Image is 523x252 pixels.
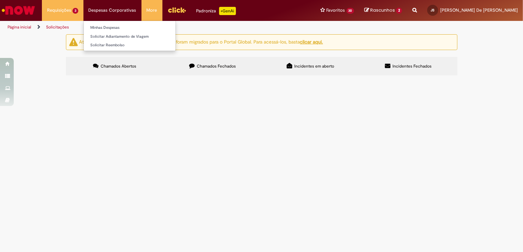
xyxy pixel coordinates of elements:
[197,63,236,69] span: Chamados Fechados
[84,33,175,40] a: Solicitar Adiantamento de Viagem
[5,21,343,34] ul: Trilhas de página
[196,7,236,15] div: Padroniza
[72,8,78,14] span: 3
[393,63,432,69] span: Incidentes Fechados
[294,63,334,69] span: Incidentes em aberto
[8,24,31,30] a: Página inicial
[147,7,157,14] span: More
[431,8,435,12] span: JS
[1,3,36,17] img: ServiceNow
[84,41,175,49] a: Solicitar Reembolso
[364,7,402,14] a: Rascunhos
[326,7,345,14] span: Favoritos
[440,7,518,13] span: [PERSON_NAME] De [PERSON_NAME]
[370,7,395,13] span: Rascunhos
[346,8,354,14] span: 30
[101,63,136,69] span: Chamados Abertos
[300,39,323,45] a: clicar aqui.
[168,5,186,15] img: click_logo_yellow_360x200.png
[84,24,175,32] a: Minhas Despesas
[47,7,71,14] span: Requisições
[83,21,176,51] ul: Despesas Corporativas
[79,39,323,45] ng-bind-html: Atenção: alguns chamados relacionados a T.I foram migrados para o Portal Global. Para acessá-los,...
[46,24,69,30] a: Solicitações
[219,7,236,15] p: +GenAi
[89,7,136,14] span: Despesas Corporativas
[396,8,402,14] span: 2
